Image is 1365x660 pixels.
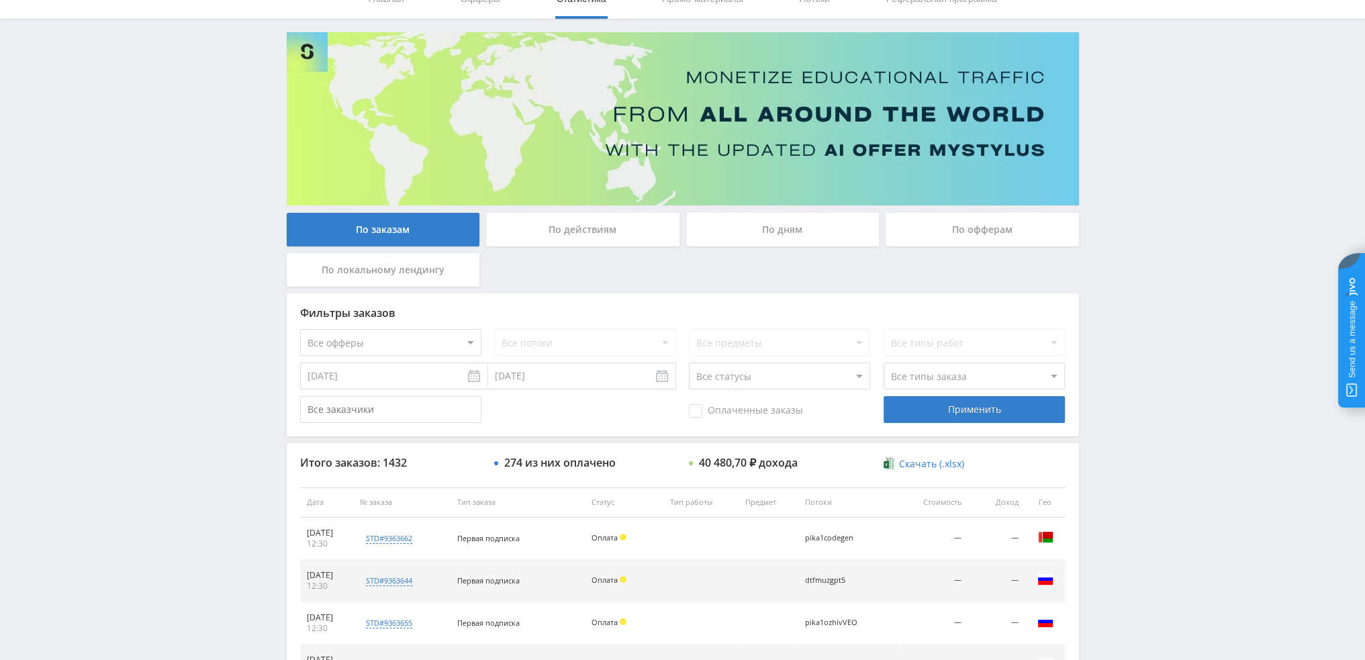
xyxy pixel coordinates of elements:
[968,602,1025,645] td: —
[592,575,618,585] span: Оплата
[366,575,412,586] div: std#9363644
[486,213,679,246] div: По действиям
[307,528,347,538] div: [DATE]
[366,533,412,544] div: std#9363662
[307,570,347,581] div: [DATE]
[620,576,626,583] span: Холд
[805,576,865,585] div: dtfmuzgpt5
[307,623,347,634] div: 12:30
[663,487,739,518] th: Тип работы
[620,534,626,540] span: Холд
[968,560,1025,602] td: —
[300,396,481,423] input: Все заказчики
[1025,487,1066,518] th: Гео
[457,618,520,628] span: Первая подписка
[968,487,1025,518] th: Доход
[898,518,968,560] td: —
[504,457,616,469] div: 274 из них оплачено
[884,457,895,470] img: xlsx
[585,487,663,518] th: Статус
[457,533,520,543] span: Первая подписка
[300,307,1066,319] div: Фильтры заказов
[886,213,1079,246] div: По офферам
[898,560,968,602] td: —
[884,457,964,471] a: Скачать (.xlsx)
[307,538,347,549] div: 12:30
[620,618,626,625] span: Холд
[898,487,968,518] th: Стоимость
[451,487,585,518] th: Тип заказа
[307,612,347,623] div: [DATE]
[968,518,1025,560] td: —
[884,396,1065,423] div: Применить
[805,534,865,543] div: pika1codegen
[739,487,798,518] th: Предмет
[1037,529,1053,545] img: blr.png
[287,213,480,246] div: По заказам
[898,602,968,645] td: —
[805,618,865,627] div: pika1ozhivVEO
[353,487,450,518] th: № заказа
[899,459,964,469] span: Скачать (.xlsx)
[592,532,618,543] span: Оплата
[287,253,480,287] div: По локальному лендингу
[300,487,354,518] th: Дата
[457,575,520,585] span: Первая подписка
[366,618,412,628] div: std#9363655
[592,617,618,627] span: Оплата
[1037,614,1053,630] img: rus.png
[307,581,347,592] div: 12:30
[798,487,898,518] th: Потоки
[686,213,880,246] div: По дням
[300,457,481,469] div: Итого заказов: 1432
[689,404,803,418] span: Оплаченные заказы
[1037,571,1053,587] img: rus.png
[287,32,1079,205] img: Banner
[699,457,798,469] div: 40 480,70 ₽ дохода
